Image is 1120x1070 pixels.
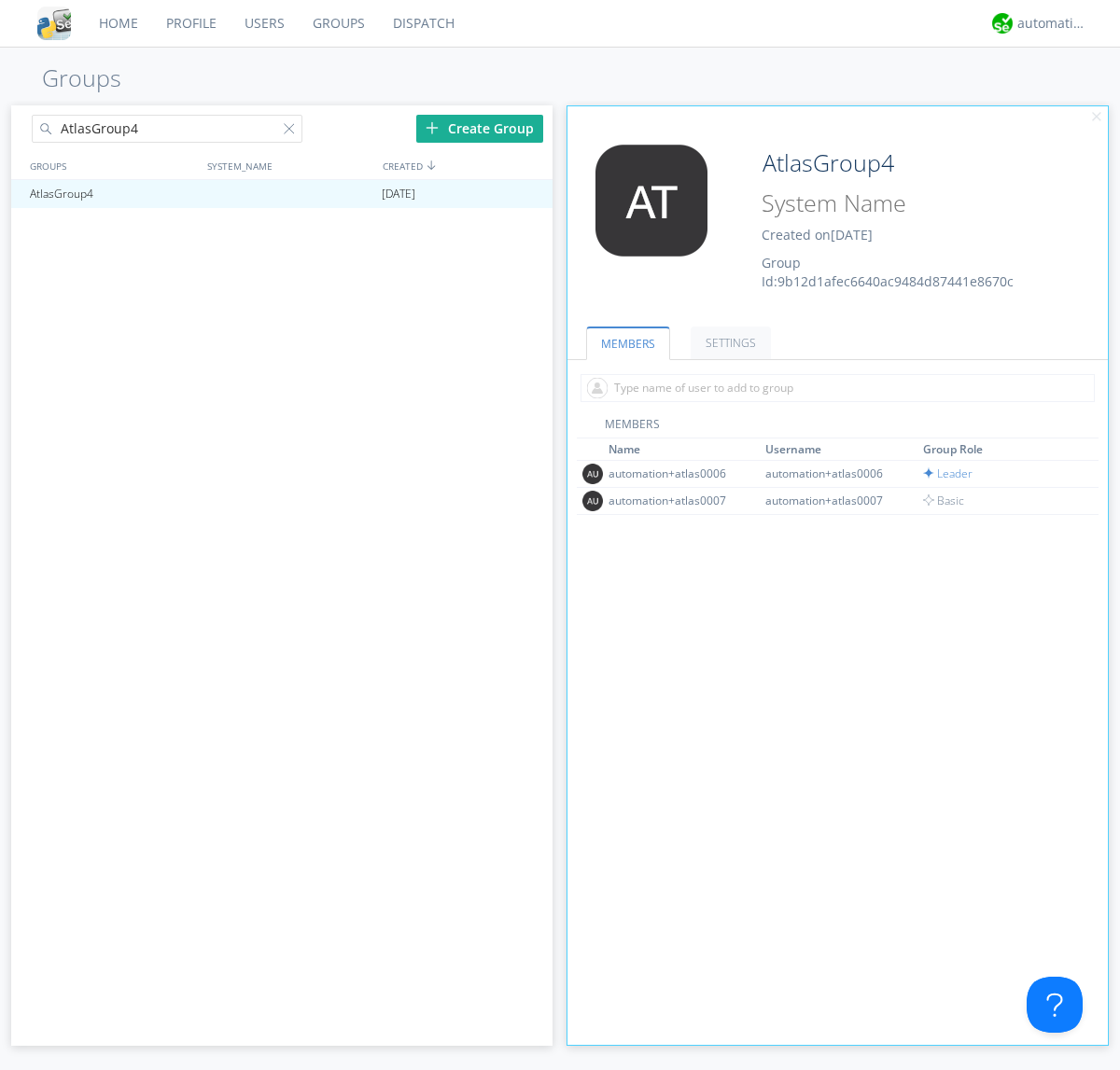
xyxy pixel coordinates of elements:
[691,327,771,359] a: SETTINGS
[37,7,71,40] img: cddb5a64eb264b2086981ab96f4c1ba7
[765,493,905,508] div: automation+atlas0007
[923,493,964,508] span: Basic
[203,152,378,179] div: SYSTEM_NAME
[32,115,302,143] input: Search groups
[1090,111,1103,124] img: cancel.svg
[11,180,553,208] a: AtlasGroup4[DATE]
[382,180,415,208] span: [DATE]
[755,186,1057,221] input: System Name
[609,466,749,481] div: automation+atlas0006
[577,416,1099,438] div: MEMBERS
[763,438,920,461] th: Toggle SortBy
[416,115,543,143] div: Create Group
[25,152,198,179] div: GROUPS
[582,464,603,484] img: 373638.png
[378,152,554,179] div: CREATED
[762,254,1014,290] span: Group Id: 9b12d1afec6640ac9484d87441e8670c
[831,226,873,243] span: [DATE]
[923,466,973,481] span: Leader
[762,226,873,243] span: Created on
[582,491,603,511] img: 373638.png
[606,438,763,461] th: Toggle SortBy
[755,145,1057,182] input: Group Name
[25,180,200,208] div: AtlasGroup4
[581,374,1095,402] input: Type name of user to add to group
[920,438,1078,461] th: Toggle SortBy
[586,327,670,360] a: MEMBERS
[426,121,439,134] img: plus.svg
[1027,977,1083,1033] iframe: Toggle Customer Support
[765,466,905,481] div: automation+atlas0006
[1017,14,1087,33] div: automation+atlas
[581,145,721,257] img: 373638.png
[609,493,749,508] div: automation+atlas0007
[992,13,1013,34] img: d2d01cd9b4174d08988066c6d424eccd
